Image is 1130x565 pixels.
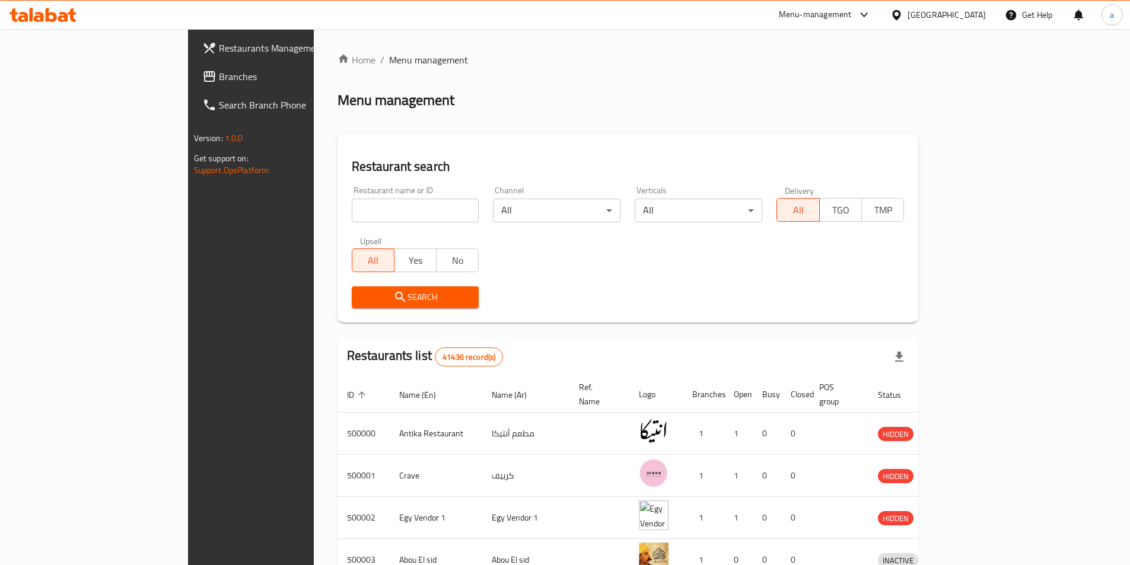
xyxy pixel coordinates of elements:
[352,248,394,272] button: All
[219,69,367,84] span: Branches
[352,158,905,175] h2: Restaurant search
[435,352,502,363] span: 41436 record(s)
[436,248,479,272] button: No
[683,455,724,497] td: 1
[753,413,781,455] td: 0
[683,376,724,413] th: Branches
[635,199,762,222] div: All
[338,53,919,67] nav: breadcrumb
[347,347,504,366] h2: Restaurants list
[193,91,377,119] a: Search Branch Phone
[352,286,479,308] button: Search
[390,455,482,497] td: Crave
[867,202,899,219] span: TMP
[347,388,370,402] span: ID
[399,252,432,269] span: Yes
[193,62,377,91] a: Branches
[639,416,669,446] img: Antika Restaurant
[724,413,753,455] td: 1
[357,252,390,269] span: All
[878,511,913,525] div: HIDDEN
[779,8,852,22] div: Menu-management
[782,202,814,219] span: All
[389,53,468,67] span: Menu management
[482,497,569,539] td: Egy Vendor 1
[753,497,781,539] td: 0
[878,388,916,402] span: Status
[878,427,913,441] div: HIDDEN
[352,199,479,222] input: Search for restaurant name or ID..
[399,388,451,402] span: Name (En)
[390,497,482,539] td: Egy Vendor 1
[878,470,913,483] span: HIDDEN
[819,380,854,408] span: POS group
[785,186,814,194] label: Delivery
[361,290,470,305] span: Search
[390,413,482,455] td: Antika Restaurant
[482,413,569,455] td: مطعم أنتيكا
[753,455,781,497] td: 0
[219,98,367,112] span: Search Branch Phone
[219,41,367,55] span: Restaurants Management
[781,413,810,455] td: 0
[194,151,249,166] span: Get support on:
[360,237,382,245] label: Upsell
[639,500,669,530] img: Egy Vendor 1
[338,91,454,110] h2: Menu management
[781,497,810,539] td: 0
[1110,8,1114,21] span: a
[579,380,615,408] span: Ref. Name
[781,455,810,497] td: 0
[861,198,904,222] button: TMP
[819,198,862,222] button: TGO
[394,248,437,272] button: Yes
[194,162,269,178] a: Support.OpsPlatform
[639,458,669,488] img: Crave
[724,455,753,497] td: 1
[380,53,384,67] li: /
[885,343,913,371] div: Export file
[194,130,223,146] span: Version:
[878,512,913,525] span: HIDDEN
[753,376,781,413] th: Busy
[825,202,857,219] span: TGO
[482,455,569,497] td: كرييف
[908,8,986,21] div: [GEOGRAPHIC_DATA]
[492,388,542,402] span: Name (Ar)
[493,199,620,222] div: All
[683,413,724,455] td: 1
[225,130,243,146] span: 1.0.0
[629,376,683,413] th: Logo
[683,497,724,539] td: 1
[878,469,913,483] div: HIDDEN
[781,376,810,413] th: Closed
[435,347,503,366] div: Total records count
[724,497,753,539] td: 1
[724,376,753,413] th: Open
[193,34,377,62] a: Restaurants Management
[441,252,474,269] span: No
[878,427,913,441] span: HIDDEN
[776,198,819,222] button: All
